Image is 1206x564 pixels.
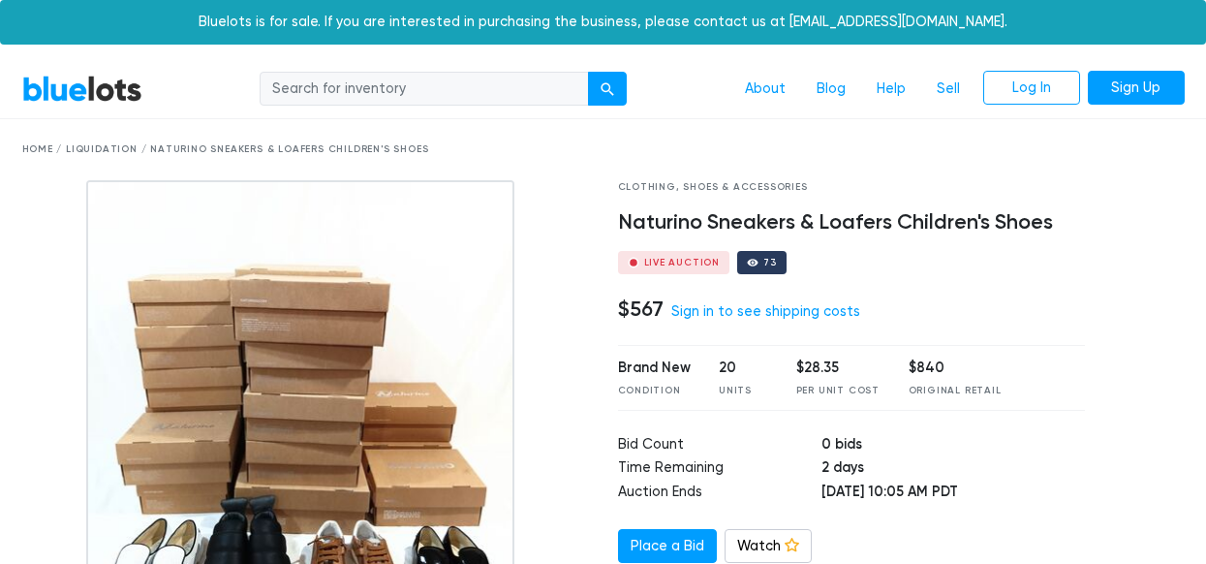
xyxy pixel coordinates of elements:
[618,358,691,379] div: Brand New
[719,358,767,379] div: 20
[618,210,1086,235] h4: Naturino Sneakers & Loafers Children's Shoes
[983,71,1080,106] a: Log In
[618,434,821,458] td: Bid Count
[821,457,1085,482] td: 2 days
[618,482,821,506] td: Auction Ends
[796,384,880,398] div: Per Unit Cost
[618,457,821,482] td: Time Remaining
[725,529,812,564] a: Watch
[821,482,1085,506] td: [DATE] 10:05 AM PDT
[644,258,721,267] div: Live Auction
[1088,71,1185,106] a: Sign Up
[861,71,921,108] a: Help
[796,358,880,379] div: $28.35
[260,72,589,107] input: Search for inventory
[22,142,1185,157] div: Home / Liquidation / Naturino Sneakers & Loafers Children's Shoes
[801,71,861,108] a: Blog
[821,434,1085,458] td: 0 bids
[618,297,664,322] h4: $567
[618,384,691,398] div: Condition
[618,180,1086,195] div: Clothing, Shoes & Accessories
[729,71,801,108] a: About
[763,258,777,267] div: 73
[671,303,860,320] a: Sign in to see shipping costs
[719,384,767,398] div: Units
[909,384,1002,398] div: Original Retail
[909,358,1002,379] div: $840
[921,71,975,108] a: Sell
[618,529,717,564] a: Place a Bid
[22,75,142,103] a: BlueLots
